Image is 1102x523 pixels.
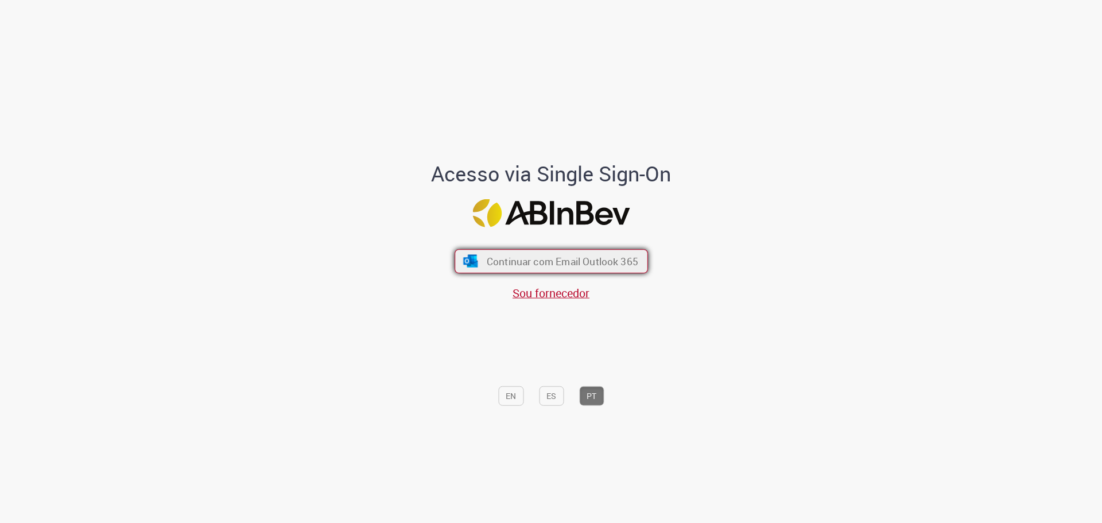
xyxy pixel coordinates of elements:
button: PT [579,386,604,405]
button: ícone Azure/Microsoft 360 Continuar com Email Outlook 365 [455,249,648,273]
button: ES [539,386,564,405]
img: ícone Azure/Microsoft 360 [462,255,479,268]
button: EN [498,386,523,405]
span: Continuar com Email Outlook 365 [486,254,638,268]
h1: Acesso via Single Sign-On [392,162,711,185]
img: Logo ABInBev [472,199,630,227]
a: Sou fornecedor [513,285,589,301]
